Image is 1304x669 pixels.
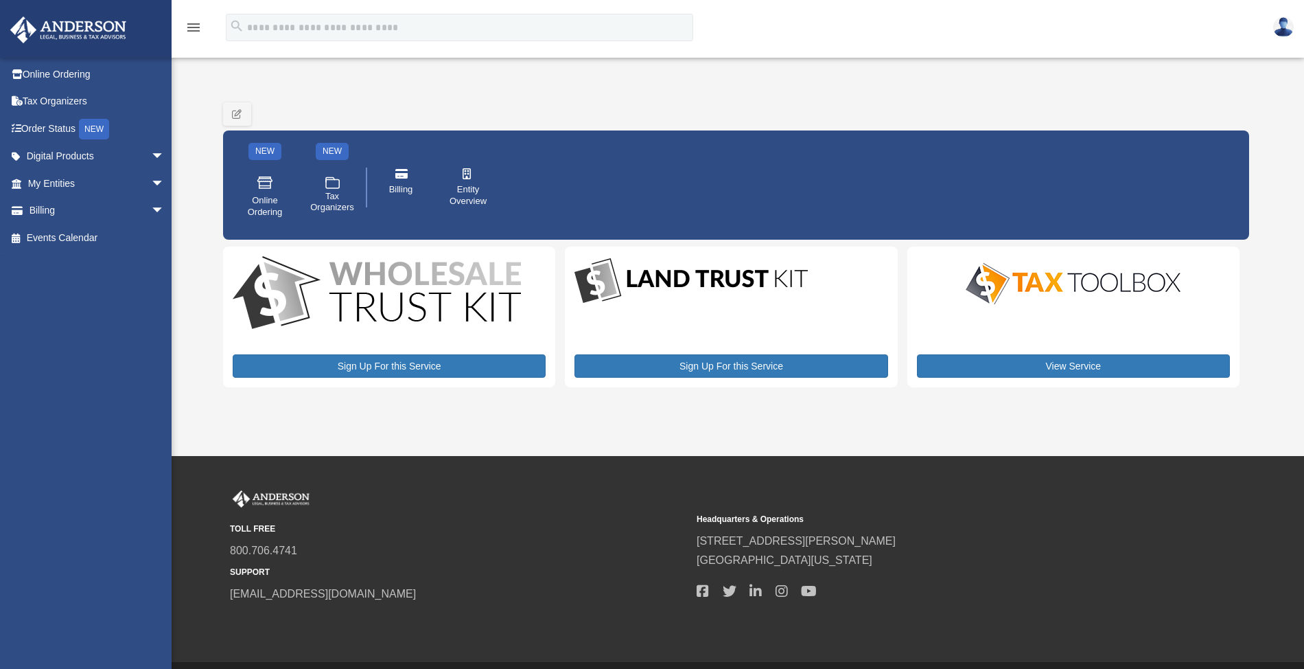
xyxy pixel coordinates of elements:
small: SUPPORT [230,565,687,580]
div: NEW [79,119,109,139]
span: arrow_drop_down [151,170,178,198]
small: Headquarters & Operations [697,512,1154,527]
i: menu [185,19,202,36]
small: TOLL FREE [230,522,687,536]
a: Billing [372,159,430,216]
a: Sign Up For this Service [233,354,546,378]
a: [EMAIL_ADDRESS][DOMAIN_NAME] [230,588,416,600]
span: arrow_drop_down [151,143,178,171]
span: Tax Organizers [310,191,354,214]
img: WS-Trust-Kit-lgo-1.jpg [233,256,521,332]
span: Billing [389,184,413,196]
a: Sign Up For this Service [574,354,887,378]
a: Tax Organizers [10,88,185,115]
a: Online Ordering [10,60,185,88]
a: My Entitiesarrow_drop_down [10,170,185,197]
a: Digital Productsarrow_drop_down [10,143,178,170]
a: View Service [917,354,1230,378]
i: search [229,19,244,34]
img: Anderson Advisors Platinum Portal [6,16,130,43]
img: User Pic [1273,17,1294,37]
img: LandTrust_lgo-1.jpg [574,256,808,306]
a: Billingarrow_drop_down [10,197,185,225]
div: NEW [248,143,281,160]
a: Events Calendar [10,224,185,251]
span: Online Ordering [246,195,284,218]
a: 800.706.4741 [230,545,297,556]
a: Entity Overview [439,159,497,216]
div: NEW [316,143,349,160]
span: arrow_drop_down [151,197,178,225]
a: [GEOGRAPHIC_DATA][US_STATE] [697,554,872,566]
img: Anderson Advisors Platinum Portal [230,490,312,508]
a: menu [185,24,202,36]
span: Entity Overview [449,184,487,207]
a: Tax Organizers [303,165,361,228]
a: Order StatusNEW [10,115,185,143]
a: [STREET_ADDRESS][PERSON_NAME] [697,535,896,547]
a: Online Ordering [236,165,294,228]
